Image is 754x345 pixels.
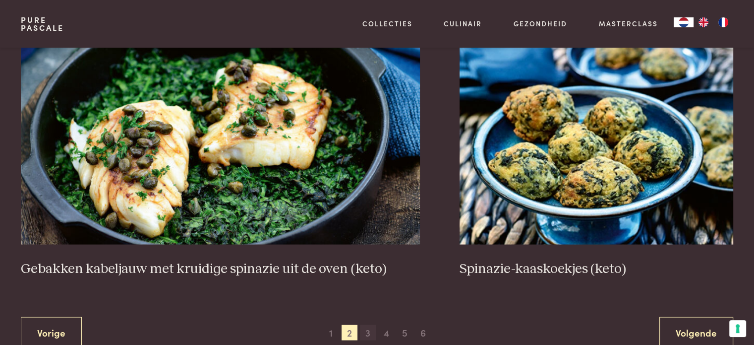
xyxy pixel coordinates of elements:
[514,18,567,29] a: Gezondheid
[599,18,658,29] a: Masterclass
[342,325,357,341] span: 2
[460,46,733,277] a: Spinazie-kaaskoekjes (keto) Spinazie-kaaskoekjes (keto)
[360,325,376,341] span: 3
[674,17,694,27] a: NL
[694,17,733,27] ul: Language list
[674,17,694,27] div: Language
[21,260,420,277] h3: Gebakken kabeljauw met kruidige spinazie uit de oven (keto)
[460,260,733,277] h3: Spinazie-kaaskoekjes (keto)
[444,18,482,29] a: Culinair
[397,325,412,341] span: 5
[21,46,420,244] img: Gebakken kabeljauw met kruidige spinazie uit de oven (keto)
[21,16,64,32] a: PurePascale
[694,17,713,27] a: EN
[674,17,733,27] aside: Language selected: Nederlands
[21,46,420,277] a: Gebakken kabeljauw met kruidige spinazie uit de oven (keto) Gebakken kabeljauw met kruidige spina...
[415,325,431,341] span: 6
[460,46,733,244] img: Spinazie-kaaskoekjes (keto)
[729,320,746,337] button: Uw voorkeuren voor toestemming voor trackingtechnologieën
[713,17,733,27] a: FR
[362,18,412,29] a: Collecties
[378,325,394,341] span: 4
[323,325,339,341] span: 1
